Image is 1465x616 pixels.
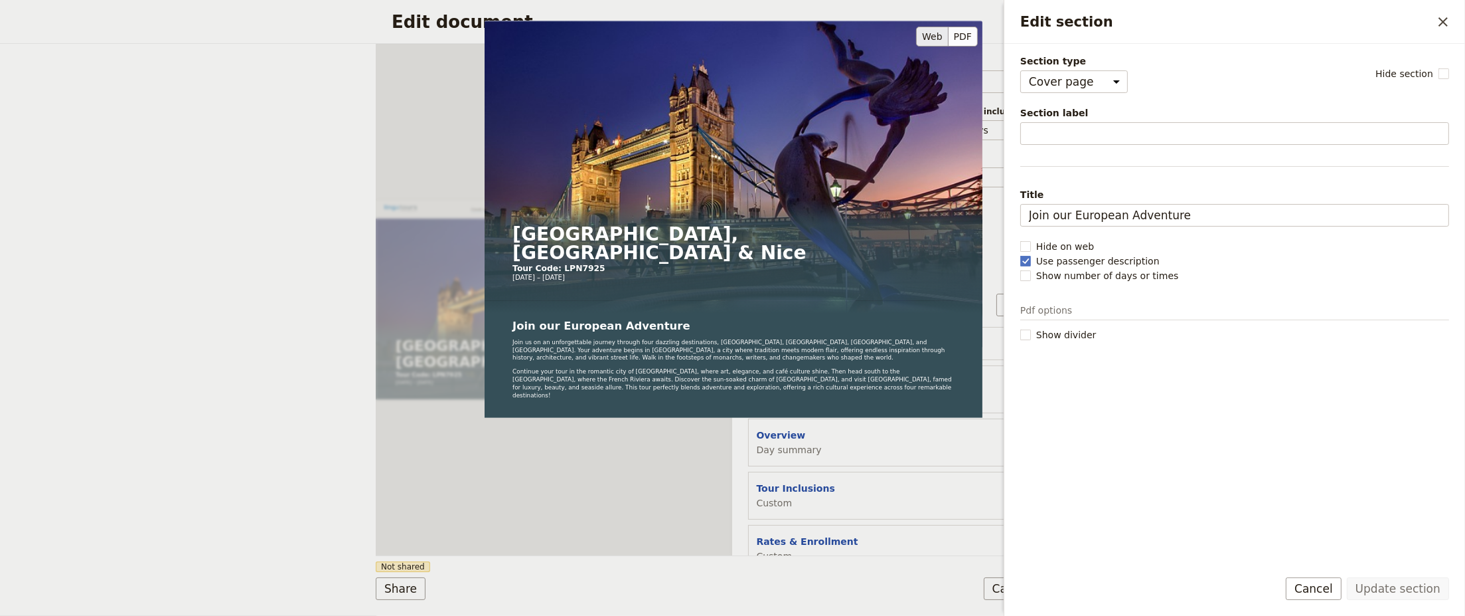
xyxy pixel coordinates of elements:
span: [DATE] – [DATE] [48,428,137,444]
button: Close drawer [1432,11,1454,33]
button: Rates & Enrollment [757,535,858,548]
span: Show number of days or times [1036,269,1178,282]
button: Web [916,27,949,47]
span: Title [1020,188,1449,201]
a: Rates & Enrollment [556,13,645,31]
a: Cover page [228,13,281,31]
span: Not shared [376,562,430,572]
span: Hide on web [1036,240,1094,253]
input: Section label [1020,122,1449,145]
input: Title [1020,204,1449,227]
span: Custom [757,550,858,563]
select: Section type [1020,70,1128,93]
button: Add section [996,294,1080,316]
img: Lingo Tours logo [16,8,132,31]
a: Group Leader Information [292,13,412,31]
button: Cancel [1286,577,1342,600]
button: Update section [1347,577,1449,600]
a: clientservice@lingo-tours.com [791,11,814,33]
h2: Edit document [392,12,1053,32]
button: Download pdf [816,11,839,33]
span: Section label [1020,106,1449,120]
p: Tour Code: LPN7925 [48,408,802,428]
button: Share [376,577,425,600]
span: Hide section [1375,67,1433,80]
a: Overview [422,13,466,31]
a: Itinerary [656,13,696,31]
button: PDF [949,27,978,47]
button: Cancel [984,577,1040,600]
span: Section type [1020,54,1128,68]
h1: [GEOGRAPHIC_DATA], [GEOGRAPHIC_DATA] & Nice [48,331,802,405]
p: Pdf options [1020,304,1449,320]
h2: Edit section [1020,12,1432,32]
span: Show divider [1036,328,1096,342]
span: Use passenger description [1036,255,1160,268]
a: Tour Inclusions [477,13,545,31]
